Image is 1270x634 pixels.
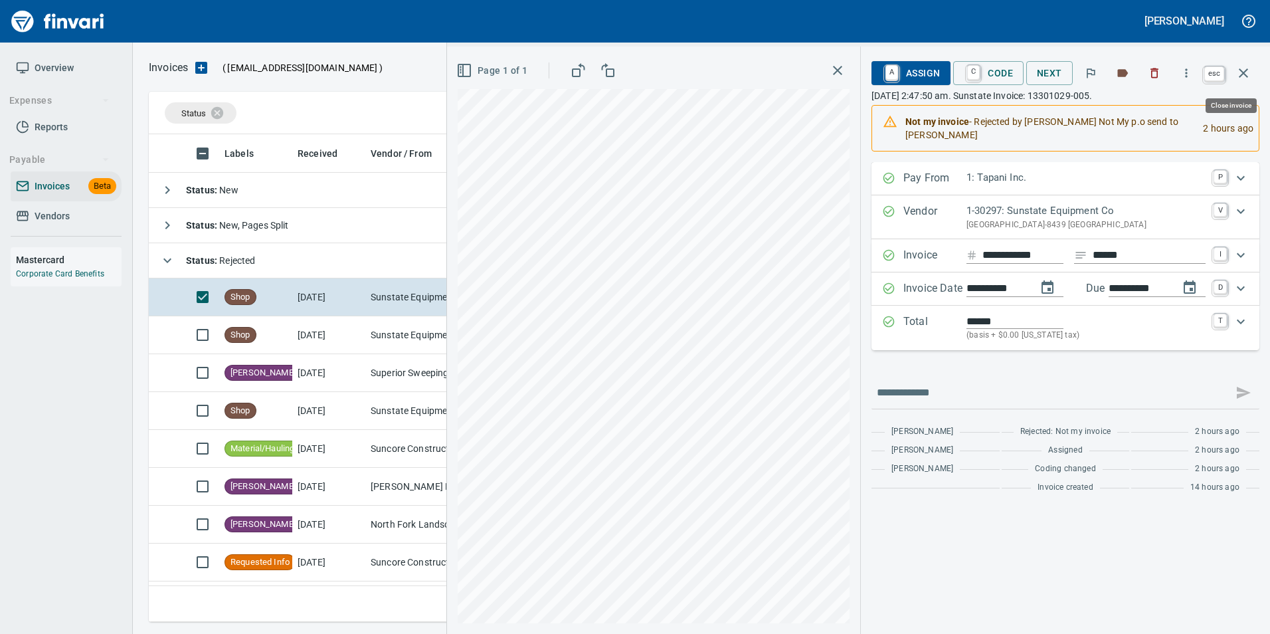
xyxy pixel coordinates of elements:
[871,61,951,85] button: AAssign
[891,463,953,476] span: [PERSON_NAME]
[225,480,301,493] span: [PERSON_NAME]
[292,544,365,581] td: [DATE]
[225,367,301,379] span: [PERSON_NAME]
[1195,444,1239,457] span: 2 hours ago
[35,60,74,76] span: Overview
[35,208,70,225] span: Vendors
[186,185,219,195] strong: Status :
[165,102,236,124] div: Status
[225,329,256,342] span: Shop
[1086,280,1149,296] p: Due
[292,354,365,392] td: [DATE]
[225,146,271,161] span: Labels
[903,203,966,231] p: Vendor
[1037,65,1062,82] span: Next
[964,62,1013,84] span: Code
[966,170,1206,185] p: 1: Tapani Inc.
[891,444,953,457] span: [PERSON_NAME]
[1195,463,1239,476] span: 2 hours ago
[298,146,337,161] span: Received
[966,219,1206,232] p: [GEOGRAPHIC_DATA]-8439 [GEOGRAPHIC_DATA]
[459,62,527,79] span: Page 1 of 1
[871,239,1259,272] div: Expand
[871,272,1259,306] div: Expand
[1020,425,1111,439] span: Rejected: Not my invoice
[4,88,115,113] button: Expenses
[186,255,255,266] span: Rejected
[871,162,1259,195] div: Expand
[292,468,365,506] td: [DATE]
[4,148,115,172] button: Payable
[11,53,122,83] a: Overview
[292,278,365,316] td: [DATE]
[1141,11,1227,31] button: [PERSON_NAME]
[225,556,295,569] span: Requested Info
[226,61,379,74] span: [EMAIL_ADDRESS][DOMAIN_NAME]
[35,178,70,195] span: Invoices
[871,89,1259,102] p: [DATE] 2:47:50 am. Sunstate Invoice: 13301029-005.
[365,430,498,468] td: Suncore Construction and Materials Inc. (1-38881)
[11,171,122,201] a: InvoicesBeta
[1026,61,1073,86] button: Next
[1227,377,1259,409] span: This records your message into the invoice and notifies anyone mentioned
[225,443,300,455] span: Material/Hauling
[1038,481,1093,494] span: Invoice created
[16,253,122,267] h6: Mastercard
[1140,58,1169,88] button: Discard
[1214,314,1227,327] a: T
[903,247,966,264] p: Invoice
[292,392,365,430] td: [DATE]
[365,506,498,544] td: North Fork Landscape Inc (1-10710)
[885,65,898,80] a: A
[292,430,365,468] td: [DATE]
[1192,110,1253,147] div: 2 hours ago
[11,201,122,231] a: Vendors
[371,146,432,161] span: Vendor / From
[1172,58,1201,88] button: More
[966,247,977,263] svg: Invoice number
[1074,249,1087,262] svg: Invoice description
[225,146,254,161] span: Labels
[966,329,1206,342] p: (basis + $0.00 [US_STATE] tax)
[1032,272,1063,304] button: change date
[8,5,108,37] img: Finvari
[186,220,289,231] span: New, Pages Split
[149,60,188,76] p: Invoices
[186,220,219,231] strong: Status :
[181,108,206,118] span: Status
[365,392,498,430] td: Sunstate Equipment Co (1-30297)
[186,255,219,266] strong: Status :
[903,314,966,342] p: Total
[966,203,1206,219] p: 1-30297: Sunstate Equipment Co
[292,506,365,544] td: [DATE]
[365,544,498,581] td: Suncore Construction and Materials Inc. (1-38881)
[365,581,498,619] td: [PERSON_NAME] Machinery Co (1-10794)
[871,195,1259,239] div: Expand
[1195,425,1239,439] span: 2 hours ago
[891,425,953,439] span: [PERSON_NAME]
[1048,444,1082,457] span: Assigned
[1108,58,1137,88] button: Labels
[365,468,498,506] td: [PERSON_NAME] Bone Concrete Pumping Inc (1-24131)
[1035,463,1095,476] span: Coding changed
[365,278,498,316] td: Sunstate Equipment Co (1-30297)
[186,185,238,195] span: New
[1204,66,1224,81] a: esc
[1190,481,1239,494] span: 14 hours ago
[215,61,383,74] p: ( )
[905,110,1192,147] div: - Rejected by [PERSON_NAME] Not My p.o send to [PERSON_NAME]
[882,62,940,84] span: Assign
[188,60,215,76] button: Upload an Invoice
[11,112,122,142] a: Reports
[953,61,1024,85] button: CCode
[1174,272,1206,304] button: change due date
[225,405,256,417] span: Shop
[365,316,498,354] td: Sunstate Equipment Co (1-30297)
[1144,14,1224,28] h5: [PERSON_NAME]
[225,291,256,304] span: Shop
[88,179,116,194] span: Beta
[967,65,980,80] a: C
[225,518,301,531] span: [PERSON_NAME]
[1214,280,1227,294] a: D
